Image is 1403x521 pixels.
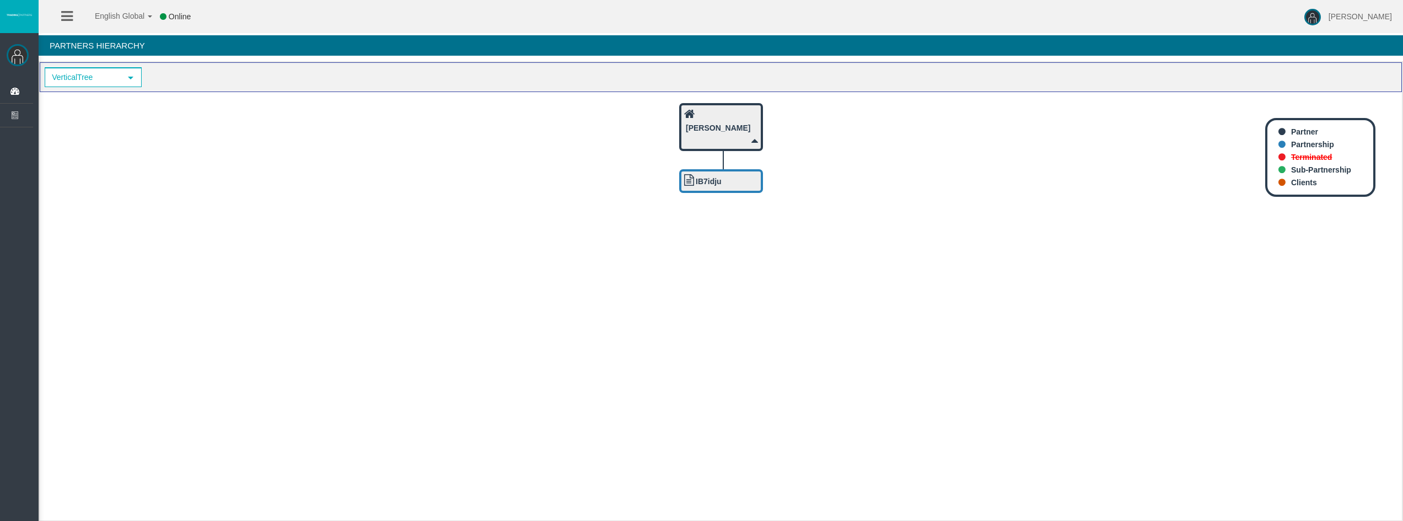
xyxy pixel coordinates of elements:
[1291,127,1318,136] b: Partner
[696,177,722,186] b: IB7idju
[1304,9,1321,25] img: user-image
[39,35,1403,56] h4: Partners Hierarchy
[686,123,750,132] b: [PERSON_NAME]
[46,69,121,86] span: VerticalTree
[126,73,135,82] span: select
[1329,12,1392,21] span: [PERSON_NAME]
[169,12,191,21] span: Online
[1291,153,1332,162] b: Terminated
[80,12,144,20] span: English Global
[1291,165,1351,174] b: Sub-Partnership
[1291,178,1317,187] b: Clients
[1291,140,1334,149] b: Partnership
[6,13,33,17] img: logo.svg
